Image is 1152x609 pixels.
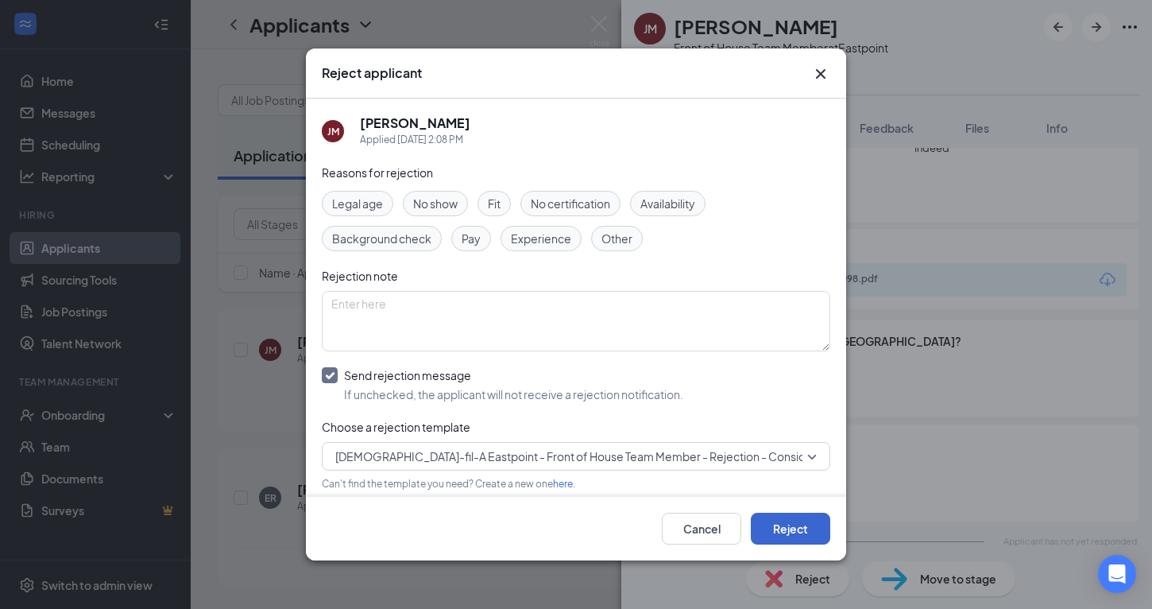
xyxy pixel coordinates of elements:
[553,478,573,490] a: here
[360,132,470,148] div: Applied [DATE] 2:08 PM
[322,165,433,180] span: Reasons for rejection
[322,478,575,490] span: Can't find the template you need? Create a new one .
[322,64,422,82] h3: Reject applicant
[332,195,383,212] span: Legal age
[531,195,610,212] span: No certification
[511,230,571,247] span: Experience
[1098,555,1136,593] div: Open Intercom Messenger
[322,420,470,434] span: Choose a rejection template
[413,195,458,212] span: No show
[335,444,934,468] span: [DEMOGRAPHIC_DATA]-fil-A Eastpoint - Front of House Team Member - Rejection - Considering For Oth...
[811,64,830,83] button: Close
[322,269,398,283] span: Rejection note
[662,513,741,545] button: Cancel
[360,114,470,132] h5: [PERSON_NAME]
[488,195,501,212] span: Fit
[327,125,339,138] div: JM
[462,230,481,247] span: Pay
[811,64,830,83] svg: Cross
[601,230,632,247] span: Other
[640,195,695,212] span: Availability
[751,513,830,545] button: Reject
[332,230,431,247] span: Background check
